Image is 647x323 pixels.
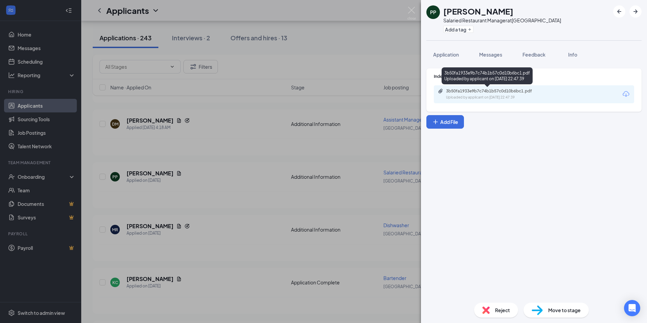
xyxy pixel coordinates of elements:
span: Info [568,51,577,58]
a: Paperclip3b50fa1933e9b7c74b1b57c0d10b6bc1.pdfUploaded by applicant on [DATE] 22:47:39 [438,88,548,100]
h1: [PERSON_NAME] [443,5,513,17]
div: 3b50fa1933e9b7c74b1b57c0d10b6bc1.pdf Uploaded by applicant on [DATE] 22:47:39 [442,67,533,84]
div: Uploaded by applicant on [DATE] 22:47:39 [446,95,548,100]
span: Reject [495,306,510,314]
button: ArrowLeftNew [613,5,625,18]
button: Add FilePlus [426,115,464,129]
svg: Download [622,90,630,98]
button: PlusAdd a tag [443,26,473,33]
svg: ArrowLeftNew [615,7,623,16]
div: PP [430,9,436,16]
svg: ArrowRight [631,7,640,16]
svg: Plus [432,119,439,125]
span: Feedback [522,51,545,58]
button: ArrowRight [629,5,642,18]
svg: Paperclip [438,88,443,94]
span: Move to stage [548,306,581,314]
div: Indeed Resume [434,73,634,79]
div: 3b50fa1933e9b7c74b1b57c0d10b6bc1.pdf [446,88,541,94]
div: Salaried Restaurant Manager at [GEOGRAPHIC_DATA] [443,17,561,24]
div: Open Intercom Messenger [624,300,640,316]
span: Application [433,51,459,58]
svg: Plus [468,27,472,31]
span: Messages [479,51,502,58]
